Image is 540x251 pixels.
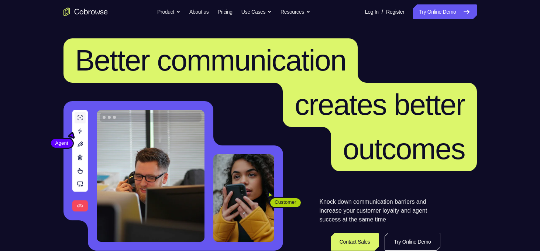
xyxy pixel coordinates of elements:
[157,4,180,19] button: Product
[241,4,272,19] button: Use Cases
[97,110,204,242] img: A customer support agent talking on the phone
[365,4,379,19] a: Log In
[213,154,274,242] img: A customer holding their phone
[382,7,383,16] span: /
[295,88,465,121] span: creates better
[385,233,440,251] a: Try Online Demo
[75,44,346,77] span: Better communication
[331,233,379,251] a: Contact Sales
[281,4,310,19] button: Resources
[320,197,440,224] p: Knock down communication barriers and increase your customer loyalty and agent success at the sam...
[386,4,404,19] a: Register
[343,133,465,165] span: outcomes
[189,4,209,19] a: About us
[217,4,232,19] a: Pricing
[63,7,108,16] a: Go to the home page
[413,4,477,19] a: Try Online Demo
